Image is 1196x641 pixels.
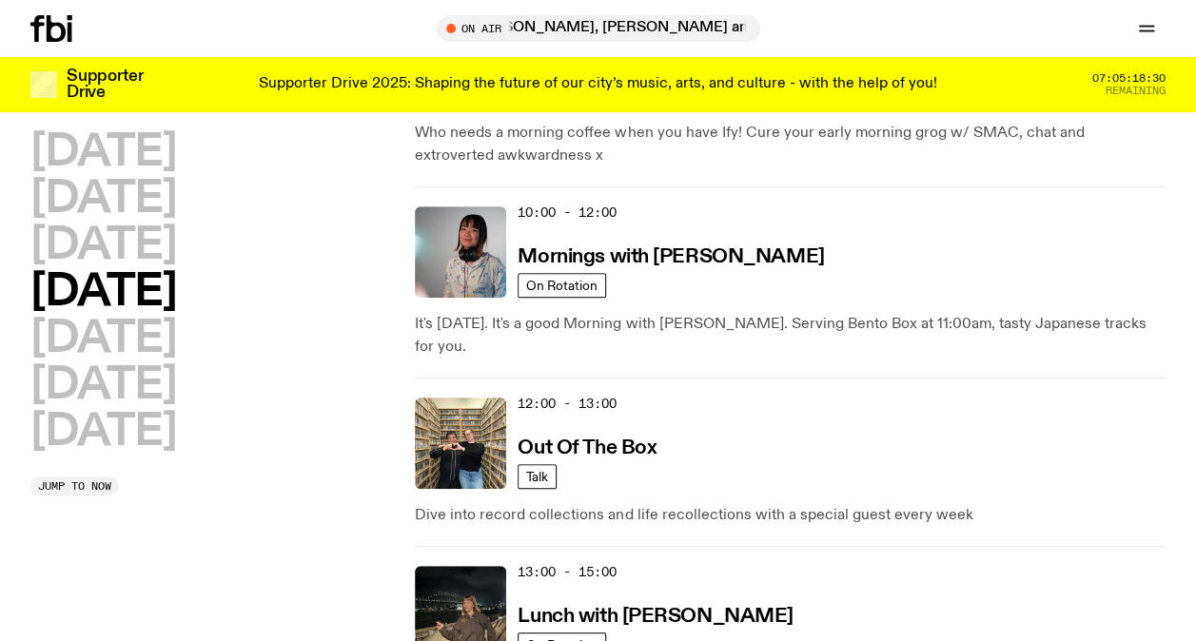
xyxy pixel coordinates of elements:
img: Matt and Kate stand in the music library and make a heart shape with one hand each. [415,398,506,489]
button: [DATE] [30,271,176,314]
span: 07:05:18:30 [1092,73,1166,84]
h3: Mornings with [PERSON_NAME] [518,247,824,267]
span: 12:00 - 13:00 [518,395,617,413]
a: Out Of The Box [518,435,657,458]
p: It's [DATE]. It's a good Morning with [PERSON_NAME]. Serving Bento Box at 11:00am, tasty Japanese... [415,313,1166,359]
a: Mornings with [PERSON_NAME] [518,243,824,267]
p: Dive into record collections and life recollections with a special guest every week [415,504,1166,527]
img: Kana Frazer is smiling at the camera with her head tilted slightly to her left. She wears big bla... [415,206,506,298]
button: [DATE] [30,318,176,360]
span: Jump to now [38,481,111,492]
a: Lunch with [PERSON_NAME] [518,603,793,627]
button: On Airdot.zip with [PERSON_NAME], [PERSON_NAME] and [PERSON_NAME] [437,15,760,42]
span: 10:00 - 12:00 [518,204,617,222]
h3: Lunch with [PERSON_NAME] [518,607,793,627]
p: Supporter Drive 2025: Shaping the future of our city’s music, arts, and culture - with the help o... [259,76,937,93]
h3: Out Of The Box [518,438,657,458]
a: Talk [518,464,557,489]
button: [DATE] [30,178,176,221]
button: [DATE] [30,411,176,454]
span: 13:00 - 15:00 [518,563,617,581]
button: [DATE] [30,224,176,267]
button: Jump to now [30,476,119,495]
span: Remaining [1106,86,1166,96]
p: Who needs a morning coffee when you have Ify! Cure your early morning grog w/ SMAC, chat and extr... [415,122,1166,167]
span: Talk [526,470,548,484]
a: On Rotation [518,273,606,298]
span: On Rotation [526,279,598,293]
button: [DATE] [30,364,176,407]
h3: Supporter Drive [67,68,143,101]
button: [DATE] [30,131,176,174]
